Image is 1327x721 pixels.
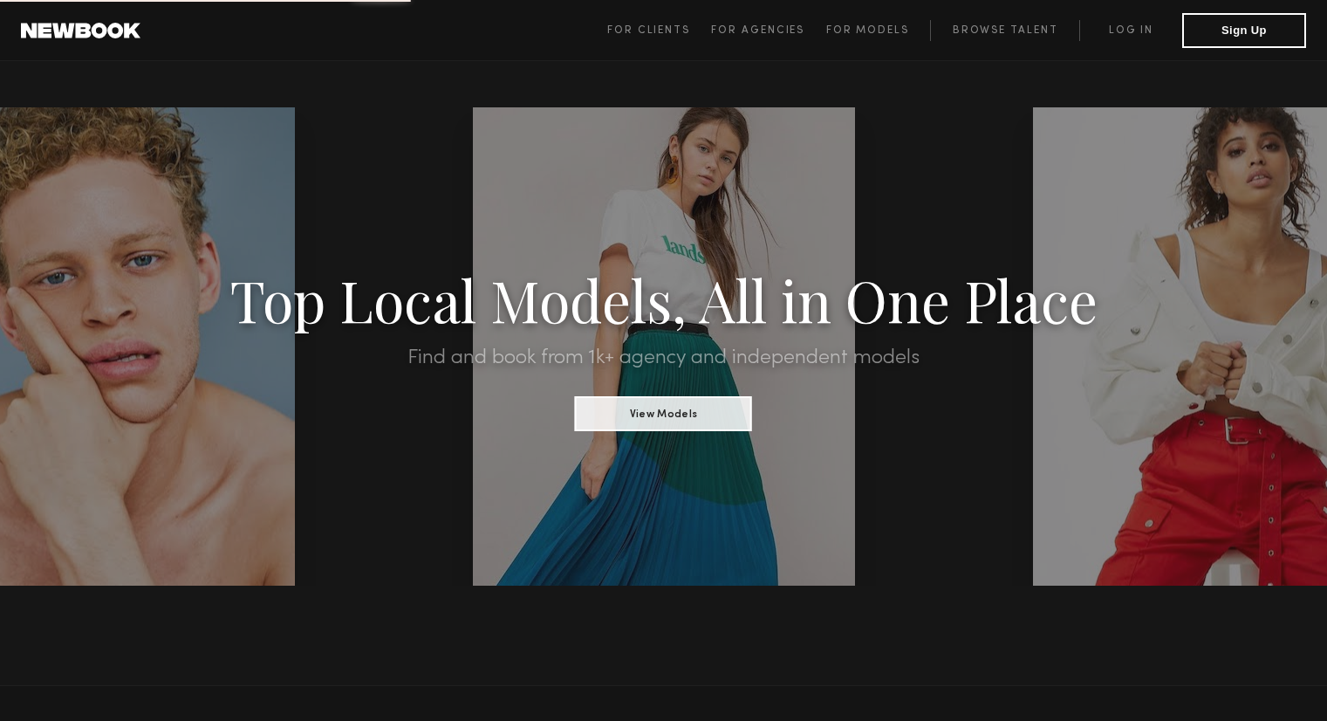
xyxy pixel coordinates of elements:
[99,347,1228,368] h2: Find and book from 1k+ agency and independent models
[607,20,711,41] a: For Clients
[826,20,931,41] a: For Models
[575,396,752,431] button: View Models
[826,25,909,36] span: For Models
[575,402,752,422] a: View Models
[1079,20,1182,41] a: Log in
[930,20,1079,41] a: Browse Talent
[99,272,1228,326] h1: Top Local Models, All in One Place
[607,25,690,36] span: For Clients
[1182,13,1306,48] button: Sign Up
[711,25,804,36] span: For Agencies
[711,20,825,41] a: For Agencies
